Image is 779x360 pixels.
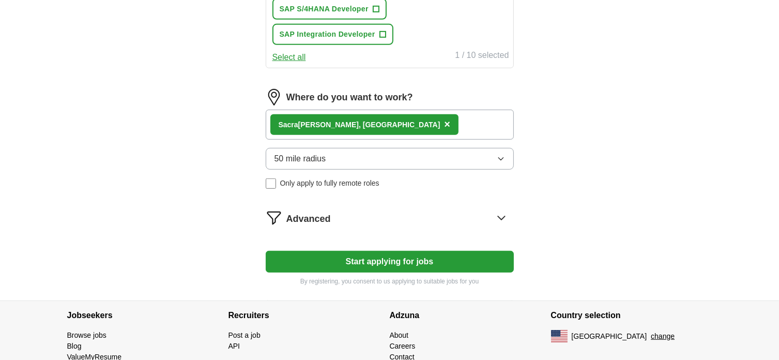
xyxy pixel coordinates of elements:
[390,331,409,339] a: About
[279,119,440,130] div: [PERSON_NAME], [GEOGRAPHIC_DATA]
[286,212,331,226] span: Advanced
[280,4,369,14] span: SAP S/4HANA Developer
[266,277,514,286] p: By registering, you consent to us applying to suitable jobs for you
[279,121,298,129] strong: Sacra
[266,89,282,106] img: location.png
[274,153,326,165] span: 50 mile radius
[444,118,450,130] span: ×
[67,342,82,350] a: Blog
[551,330,568,342] img: US flag
[266,178,276,189] input: Only apply to fully remote roles
[280,178,379,189] span: Only apply to fully remote roles
[551,301,712,330] h4: Country selection
[272,51,306,64] button: Select all
[266,209,282,226] img: filter
[228,331,261,339] a: Post a job
[455,49,509,64] div: 1 / 10 selected
[651,331,675,342] button: change
[572,331,647,342] span: [GEOGRAPHIC_DATA]
[444,117,450,132] button: ×
[228,342,240,350] a: API
[67,331,106,339] a: Browse jobs
[266,251,514,273] button: Start applying for jobs
[280,29,375,40] span: SAP Integration Developer
[266,148,514,170] button: 50 mile radius
[286,91,413,104] label: Where do you want to work?
[390,342,416,350] a: Careers
[272,24,393,45] button: SAP Integration Developer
